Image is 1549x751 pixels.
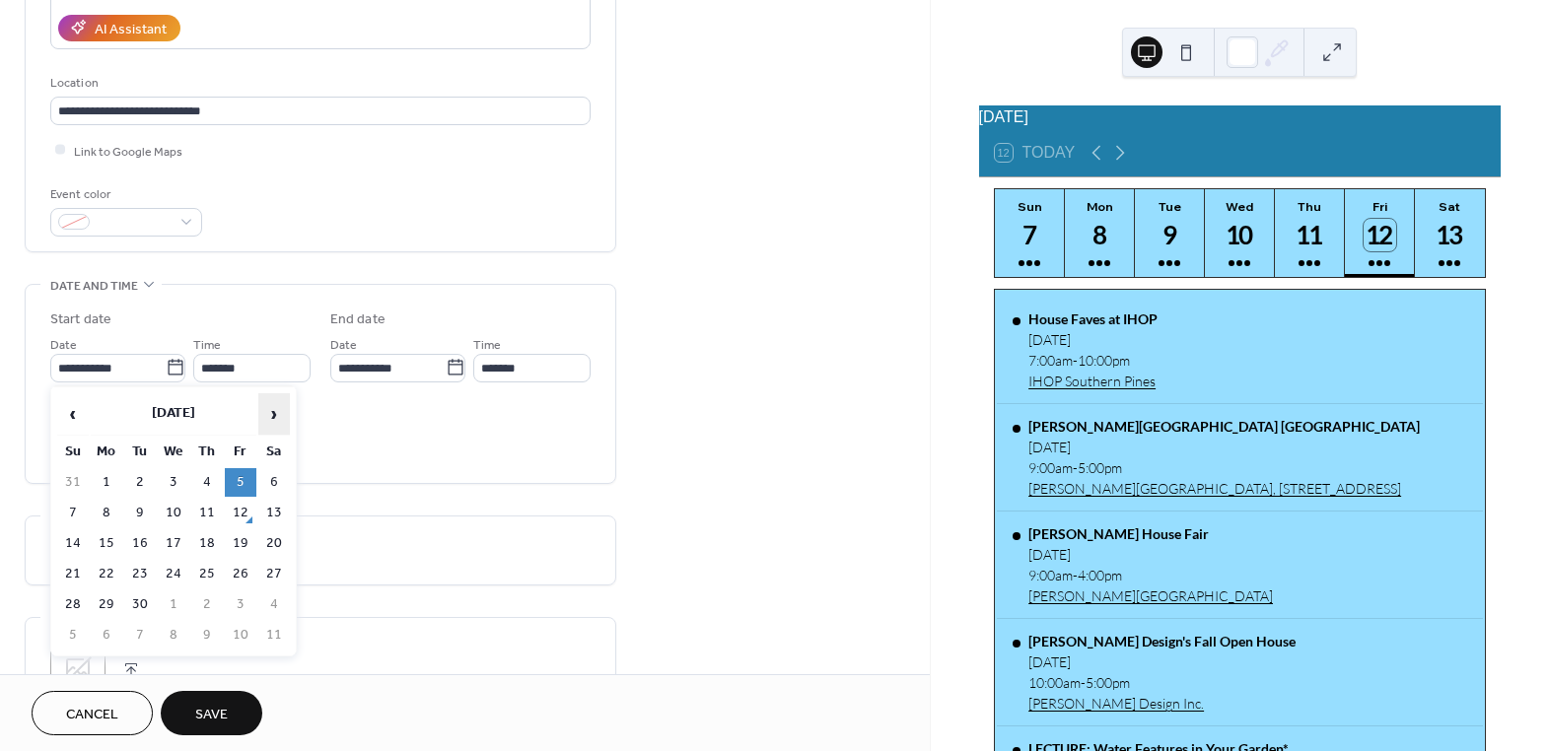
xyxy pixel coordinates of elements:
td: 16 [124,529,156,558]
div: Fri [1351,199,1409,214]
span: Save [195,705,228,725]
span: - [1073,459,1078,476]
td: 11 [191,499,223,527]
td: 4 [258,590,290,619]
a: IHOP Southern Pines [1028,373,1158,389]
td: 9 [124,499,156,527]
div: [DATE] [1028,653,1296,670]
span: Date [50,334,77,355]
div: 13 [1434,219,1466,251]
div: 12 [1364,219,1396,251]
td: 11 [258,621,290,649]
span: › [259,394,289,434]
a: [PERSON_NAME] Design Inc. [1028,695,1296,712]
td: 5 [225,468,256,497]
span: 4:00pm [1078,567,1122,583]
td: 23 [124,560,156,588]
td: 7 [57,499,89,527]
button: Sat13 [1415,189,1485,277]
td: 19 [225,529,256,558]
div: Sat [1421,199,1479,214]
td: 17 [158,529,189,558]
td: 26 [225,560,256,588]
span: Date and time [50,276,138,297]
div: 10 [1224,219,1256,251]
div: Tue [1141,199,1199,214]
button: Sun7 [995,189,1065,277]
td: 2 [191,590,223,619]
div: Mon [1071,199,1129,214]
td: 6 [258,468,290,497]
th: Su [57,438,89,466]
button: Wed10 [1205,189,1275,277]
td: 27 [258,560,290,588]
button: Tue9 [1135,189,1205,277]
td: 29 [91,590,122,619]
div: [PERSON_NAME][GEOGRAPHIC_DATA] [GEOGRAPHIC_DATA] [1028,418,1420,435]
td: 15 [91,529,122,558]
td: 4 [191,468,223,497]
div: Sun [1001,199,1059,214]
span: 9:00am [1028,459,1073,476]
div: [DATE] [1028,546,1273,563]
td: 8 [158,621,189,649]
span: Date [330,334,357,355]
td: 31 [57,468,89,497]
button: Fri12 [1345,189,1415,277]
span: ‹ [58,394,88,434]
th: Fr [225,438,256,466]
button: Mon8 [1065,189,1135,277]
button: AI Assistant [58,15,180,41]
td: 5 [57,621,89,649]
td: 3 [158,468,189,497]
span: 10:00pm [1078,352,1130,369]
div: Location [50,73,587,94]
span: Link to Google Maps [74,141,182,162]
th: Mo [91,438,122,466]
span: Cancel [66,705,118,725]
td: 1 [158,590,189,619]
button: Save [161,691,262,735]
td: 21 [57,560,89,588]
span: 10:00am [1028,674,1081,691]
td: 7 [124,621,156,649]
div: 7 [1014,219,1046,251]
button: Cancel [32,691,153,735]
span: Time [193,334,221,355]
span: 7:00am [1028,352,1073,369]
td: 9 [191,621,223,649]
td: 28 [57,590,89,619]
a: [PERSON_NAME][GEOGRAPHIC_DATA], [STREET_ADDRESS] [1028,480,1420,497]
div: [PERSON_NAME] Design's Fall Open House [1028,633,1296,649]
div: 8 [1084,219,1116,251]
th: We [158,438,189,466]
span: 9:00am [1028,567,1073,583]
div: End date [330,309,386,330]
td: 6 [91,621,122,649]
td: 22 [91,560,122,588]
div: Thu [1281,199,1339,214]
span: - [1081,674,1086,691]
div: AI Assistant [95,19,167,39]
button: Thu11 [1275,189,1345,277]
td: 10 [225,621,256,649]
td: 20 [258,529,290,558]
span: 5:00pm [1086,674,1130,691]
a: [PERSON_NAME][GEOGRAPHIC_DATA] [1028,587,1273,604]
td: 30 [124,590,156,619]
div: [DATE] [1028,331,1158,348]
td: 14 [57,529,89,558]
td: 3 [225,590,256,619]
td: 25 [191,560,223,588]
div: Wed [1211,199,1269,214]
div: 9 [1154,219,1186,251]
th: Tu [124,438,156,466]
span: - [1073,352,1078,369]
div: [DATE] [1028,439,1420,455]
span: Time [473,334,501,355]
td: 18 [191,529,223,558]
div: [DATE] [979,105,1501,129]
div: House Faves at IHOP [1028,310,1158,327]
div: 11 [1294,219,1326,251]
